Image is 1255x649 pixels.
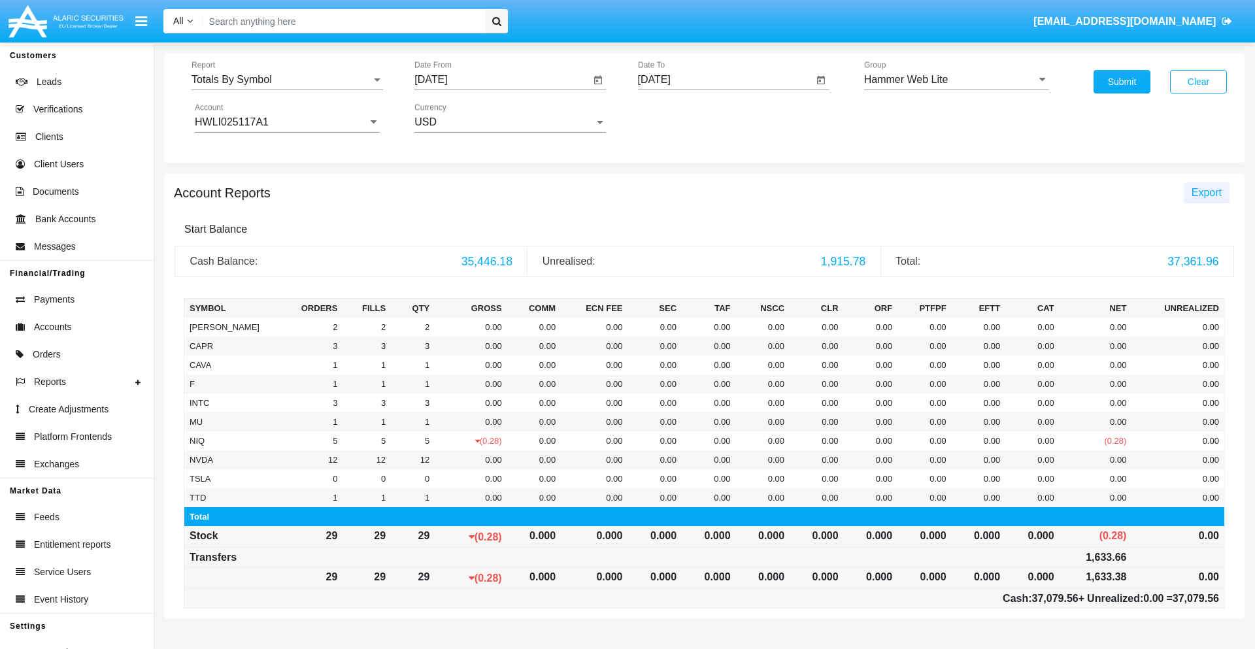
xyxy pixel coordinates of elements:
[897,450,952,469] td: 0.00
[507,374,561,393] td: 0.00
[435,450,507,469] td: 0.00
[203,9,481,33] input: Search
[184,547,277,567] td: Transfers
[736,469,790,488] td: 0.00
[1173,593,1219,604] span: 37,079.56
[844,488,898,507] td: 0.00
[1131,450,1224,469] td: 0.00
[1005,356,1060,374] td: 0.00
[790,567,844,588] td: 0.000
[952,298,1006,318] th: EFTT
[952,356,1006,374] td: 0.00
[897,567,952,588] td: 0.000
[391,450,435,469] td: 12
[276,488,343,507] td: 1
[790,374,844,393] td: 0.00
[736,393,790,412] td: 0.00
[790,393,844,412] td: 0.00
[1131,356,1224,374] td: 0.00
[897,318,952,337] td: 0.00
[590,73,606,88] button: Open calendar
[35,212,96,226] span: Bank Accounts
[844,356,898,374] td: 0.00
[952,318,1006,337] td: 0.00
[1032,593,1079,604] span: 37,079.56
[897,374,952,393] td: 0.00
[844,431,898,450] td: 0.00
[790,318,844,337] td: 0.00
[844,469,898,488] td: 0.00
[507,298,561,318] th: Comm
[1005,526,1060,548] td: 0.000
[34,593,88,607] span: Event History
[628,298,682,318] th: SEC
[790,337,844,356] td: 0.00
[736,356,790,374] td: 0.00
[844,412,898,431] td: 0.00
[628,412,682,431] td: 0.00
[435,567,507,588] td: (0.28)
[561,374,627,393] td: 0.00
[34,293,75,307] span: Payments
[507,488,561,507] td: 0.00
[736,488,790,507] td: 0.00
[682,393,736,412] td: 0.00
[507,567,561,588] td: 0.000
[628,393,682,412] td: 0.00
[1192,187,1222,198] span: Export
[184,356,277,374] td: CAVA
[736,374,790,393] td: 0.00
[7,2,125,41] img: Logo image
[790,526,844,548] td: 0.000
[1131,469,1224,488] td: 0.00
[184,318,277,337] td: [PERSON_NAME]
[1005,469,1060,488] td: 0.00
[391,318,435,337] td: 2
[1003,593,1084,604] span: Cash: +
[628,431,682,450] td: 0.00
[736,412,790,431] td: 0.00
[343,431,391,450] td: 5
[844,450,898,469] td: 0.00
[1170,70,1227,93] button: Clear
[184,431,277,450] td: NIQ
[628,318,682,337] td: 0.00
[1005,567,1060,588] td: 0.000
[736,526,790,548] td: 0.000
[343,337,391,356] td: 3
[435,526,507,548] td: (0.28)
[1060,298,1132,318] th: Net
[1005,393,1060,412] td: 0.00
[1005,337,1060,356] td: 0.00
[952,431,1006,450] td: 0.00
[276,431,343,450] td: 5
[507,469,561,488] td: 0.00
[184,450,277,469] td: NVDA
[682,431,736,450] td: 0.00
[1166,593,1219,604] span: =
[276,526,343,548] td: 29
[628,337,682,356] td: 0.00
[628,356,682,374] td: 0.00
[561,412,627,431] td: 0.00
[1005,488,1060,507] td: 0.00
[34,538,111,552] span: Entitlement reports
[897,393,952,412] td: 0.00
[561,526,627,548] td: 0.000
[435,431,507,450] td: (0.28)
[736,450,790,469] td: 0.00
[790,412,844,431] td: 0.00
[790,431,844,450] td: 0.00
[184,374,277,393] td: F
[1060,356,1132,374] td: 0.00
[952,393,1006,412] td: 0.00
[543,254,811,269] div: Unrealised:
[391,488,435,507] td: 1
[507,526,561,548] td: 0.000
[628,374,682,393] td: 0.00
[628,526,682,548] td: 0.000
[34,320,72,334] span: Accounts
[435,374,507,393] td: 0.00
[682,469,736,488] td: 0.00
[1131,298,1224,318] th: Unrealized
